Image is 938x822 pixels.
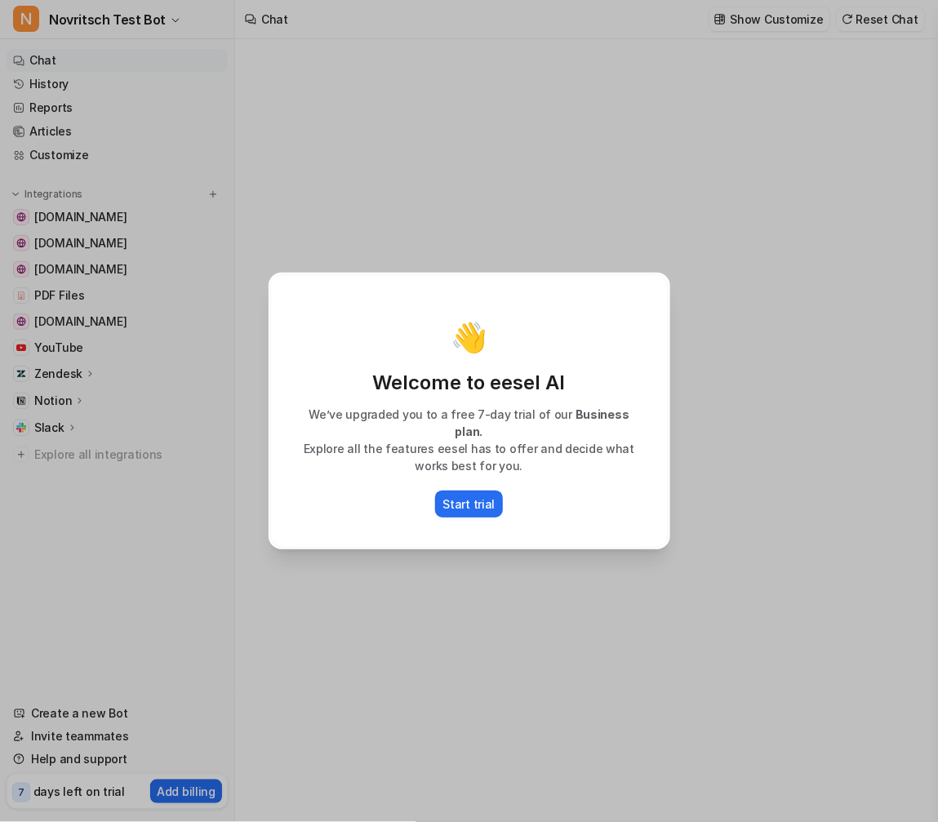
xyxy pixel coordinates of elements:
p: 👋 [451,321,487,353]
p: Explore all the features eesel has to offer and decide what works best for you. [287,440,651,474]
button: Start trial [435,491,504,518]
p: We’ve upgraded you to a free 7-day trial of our [287,406,651,440]
p: Welcome to eesel AI [287,370,651,396]
p: Start trial [443,495,496,513]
